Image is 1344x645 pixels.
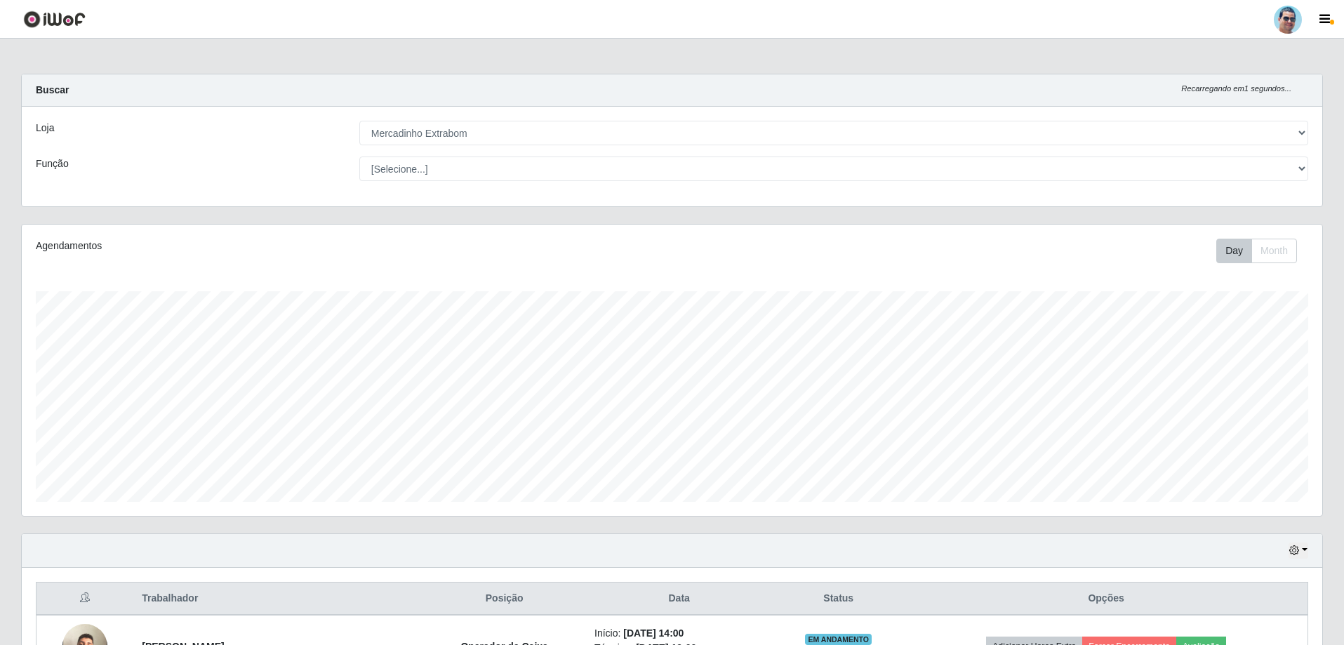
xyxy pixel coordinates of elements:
i: Recarregando em 1 segundos... [1181,84,1291,93]
div: Agendamentos [36,239,554,253]
img: CoreUI Logo [23,11,86,28]
label: Função [36,157,69,171]
button: Day [1216,239,1252,263]
span: EM ANDAMENTO [805,634,872,645]
time: [DATE] 14:00 [623,627,684,639]
strong: Buscar [36,84,69,95]
label: Loja [36,121,54,135]
button: Month [1251,239,1297,263]
div: Toolbar with button groups [1216,239,1308,263]
li: Início: [594,626,764,641]
th: Opções [905,583,1308,616]
th: Trabalhador [133,583,423,616]
div: First group [1216,239,1297,263]
th: Status [772,583,905,616]
th: Data [586,583,772,616]
th: Posição [423,583,586,616]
